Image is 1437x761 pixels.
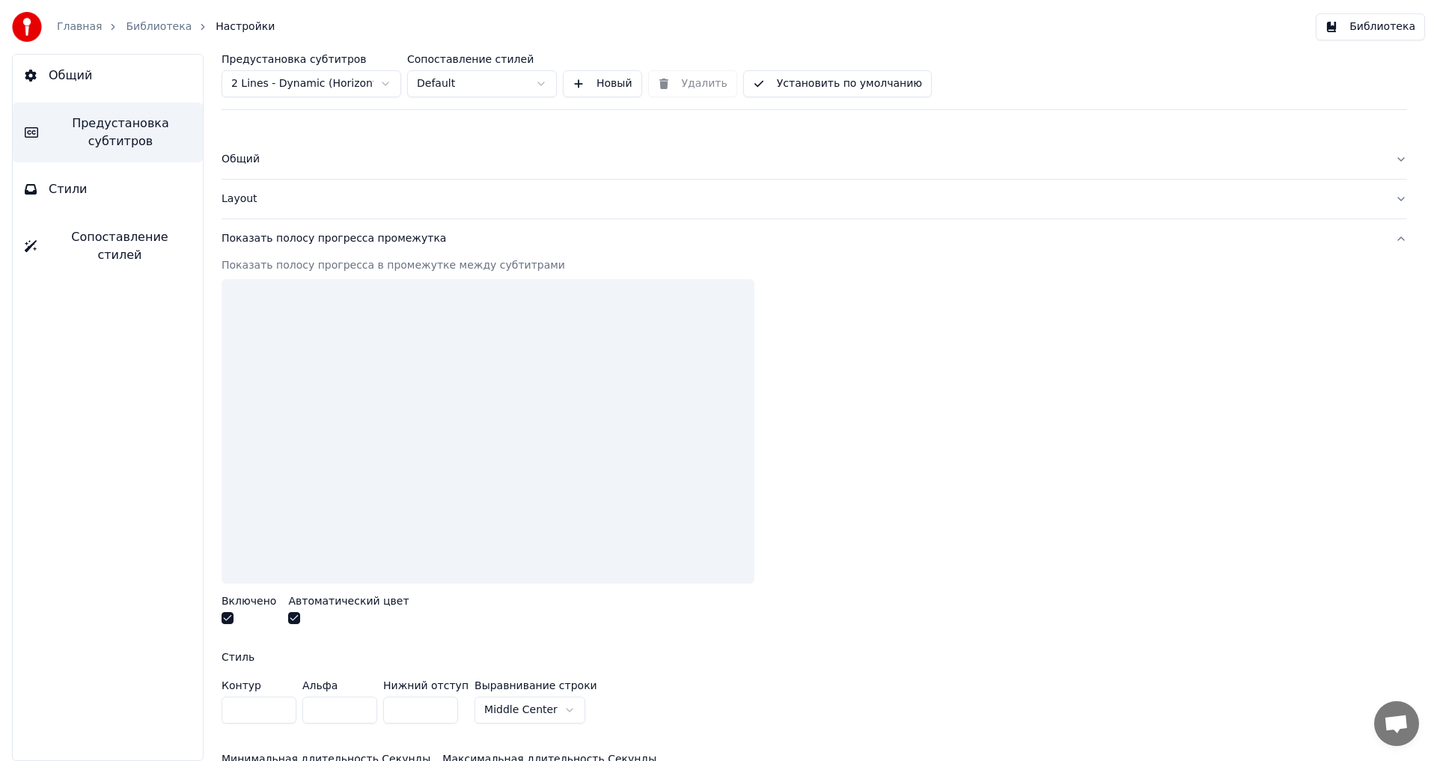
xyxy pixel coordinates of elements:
[222,192,1383,207] div: Layout
[302,680,377,691] label: Альфа
[50,114,191,150] span: Предустановка субтитров
[1316,13,1425,40] button: Библиотека
[222,54,401,64] label: Предустановка субтитров
[222,152,1383,167] div: Общий
[13,216,203,276] button: Сопоставление стилей
[563,70,642,97] button: Новый
[407,54,557,64] label: Сопоставление стилей
[222,680,296,691] label: Контур
[222,231,1383,246] div: Показать полосу прогресса промежутка
[49,67,92,85] span: Общий
[13,103,203,162] button: Предустановка субтитров
[49,180,88,198] span: Стили
[222,258,1407,273] div: Показать полосу прогресса в промежутке между субтитрами
[49,228,191,264] span: Сопоставление стилей
[475,680,597,691] label: Выравнивание строки
[222,596,276,606] label: Включено
[222,219,1407,258] button: Показать полосу прогресса промежутка
[222,652,254,662] label: Стиль
[57,19,275,34] nav: breadcrumb
[743,70,932,97] button: Установить по умолчанию
[1374,701,1419,746] a: Открытый чат
[57,19,102,34] a: Главная
[222,140,1407,179] button: Общий
[126,19,192,34] a: Библиотека
[222,180,1407,218] button: Layout
[383,680,469,691] label: Нижний отступ
[13,55,203,97] button: Общий
[216,19,275,34] span: Настройки
[12,12,42,42] img: youka
[13,168,203,210] button: Стили
[288,596,409,606] label: Автоматический цвет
